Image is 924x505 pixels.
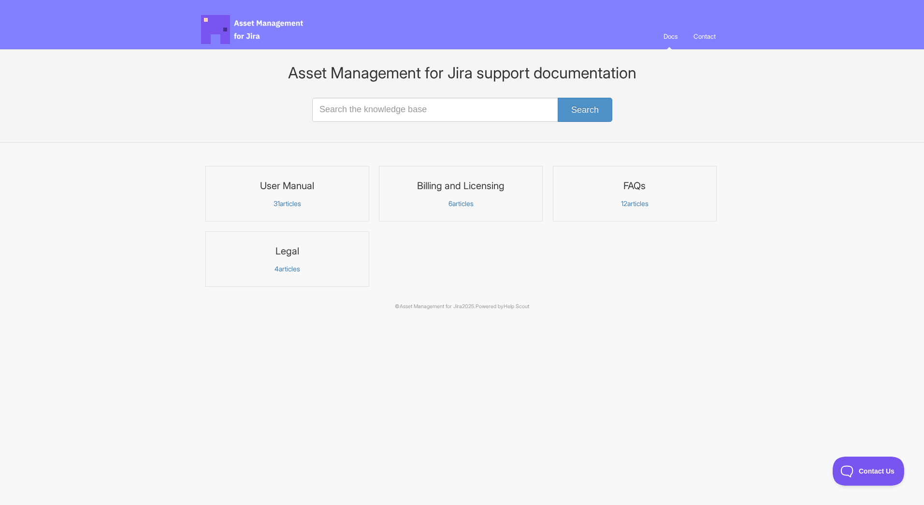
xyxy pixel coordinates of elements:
span: 12 [621,199,627,208]
a: Help Scout [504,303,529,310]
a: FAQs 12articles [553,166,717,222]
a: Billing and Licensing 6articles [379,166,543,222]
span: 4 [274,265,279,273]
span: 31 [274,199,280,208]
span: Search [571,105,599,115]
p: articles [212,265,363,273]
span: Asset Management for Jira Docs [201,15,304,44]
p: © 2025. [201,302,723,311]
a: Asset Management for Jira [400,303,462,310]
h3: FAQs [559,179,710,192]
p: articles [559,199,710,208]
a: User Manual 31articles [205,166,369,222]
h3: Billing and Licensing [385,179,536,192]
iframe: Toggle Customer Support [833,457,905,486]
h3: User Manual [212,179,363,192]
button: Search [558,98,612,122]
a: Docs [656,23,685,49]
span: Powered by [476,303,529,310]
p: articles [385,199,536,208]
p: articles [212,199,363,208]
a: Legal 4articles [205,231,369,287]
a: Contact [686,23,723,49]
span: 6 [448,199,452,208]
input: Search the knowledge base [312,98,612,122]
h3: Legal [212,245,363,257]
